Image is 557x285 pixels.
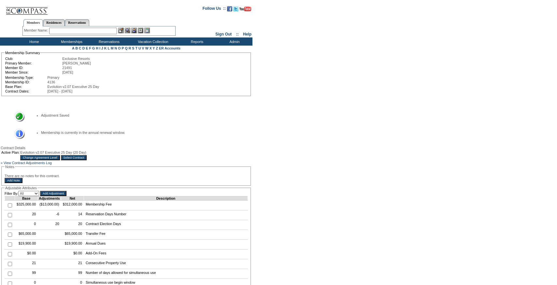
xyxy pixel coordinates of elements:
[48,89,73,93] span: [DATE] - [DATE]
[145,46,149,50] a: W
[178,37,215,46] td: Reports
[65,19,89,26] a: Reservations
[61,196,84,201] td: Net
[1,161,52,165] a: » View Contract Adjustments Log
[15,249,38,259] td: $0.00
[41,131,241,135] li: Membership is currently in the annual renewal window.
[5,165,15,169] legend: Notes
[1,146,252,150] div: Contract Details
[125,46,127,50] a: Q
[62,61,91,65] span: [PERSON_NAME]
[5,80,47,84] td: Membership ID:
[15,240,38,249] td: $19,900.00
[38,201,61,210] td: ($13,000.00)
[15,269,38,279] td: 99
[203,6,226,13] td: Follow Us ::
[23,19,43,26] a: Members
[150,46,152,50] a: X
[239,8,251,12] a: Subscribe to our YouTube Channel
[5,66,62,70] td: Member ID:
[153,46,155,50] a: Y
[118,46,121,50] a: O
[5,57,62,61] td: Club:
[156,46,158,50] a: Z
[15,196,38,201] td: Base
[227,8,232,12] a: Become our fan on Facebook
[132,46,134,50] a: S
[239,7,251,11] img: Subscribe to our YouTube Channel
[227,6,232,11] img: Become our fan on Facebook
[61,249,84,259] td: $0.00
[15,259,38,269] td: 21
[62,70,73,74] span: [DATE]
[20,155,60,160] input: Change Agreement Level
[118,28,124,33] img: b_edit.gif
[233,8,238,12] a: Follow us on Twitter
[62,66,72,70] span: 21491
[10,129,25,139] img: Information Message
[15,230,38,240] td: $65,000.00
[86,46,88,50] a: E
[61,210,84,220] td: 14
[61,155,87,160] input: Select Contract
[48,85,99,89] span: Evolution v2.07 Executive 25 Day
[90,37,127,46] td: Reservations
[135,46,137,50] a: T
[84,240,248,249] td: Annual Dues
[5,61,62,65] td: Primary Member:
[236,32,239,36] span: ::
[243,32,251,36] a: Help
[72,46,74,50] a: A
[24,28,49,33] div: Member Name:
[15,201,38,210] td: $325,000.00
[5,191,39,196] td: Filter By:
[40,191,66,196] input: Add Adjustment
[84,201,248,210] td: Membership Fee
[62,57,90,61] span: Exclusive Resorts
[82,46,85,50] a: D
[20,150,86,154] span: Evolution v2.07 Executive 25 Day (20 Day)
[84,210,248,220] td: Reservation Days Number
[89,46,91,50] a: F
[215,32,232,36] a: Sign Out
[5,89,47,93] td: Contract Dates:
[84,230,248,240] td: Transfer Fee
[144,28,150,33] img: b_calculator.gif
[38,196,61,201] td: Adjustments
[96,46,98,50] a: H
[138,46,141,50] a: U
[61,259,84,269] td: 21
[15,37,52,46] td: Home
[38,220,61,230] td: 20
[61,220,84,230] td: 20
[233,6,238,11] img: Follow us on Twitter
[15,220,38,230] td: 0
[5,70,62,74] td: Member Since:
[41,113,241,117] li: Adjustment Saved
[61,230,84,240] td: $65,000.00
[5,85,47,89] td: Base Plan:
[104,46,107,50] a: K
[122,46,124,50] a: P
[129,46,131,50] a: R
[101,46,103,50] a: J
[84,196,248,201] td: Description
[48,76,60,79] span: Primary
[75,46,78,50] a: B
[92,46,95,50] a: G
[6,2,48,15] img: Compass Home
[48,80,55,84] span: 4136
[125,28,130,33] img: View
[43,19,65,26] a: Residences
[84,220,248,230] td: Contract Election Days
[159,46,180,50] a: ER Accounts
[38,210,61,220] td: -6
[5,51,41,55] legend: Membership Summary
[111,46,114,50] a: M
[99,46,100,50] a: I
[1,150,20,154] td: Active Plan:
[138,28,143,33] img: Reservations
[61,240,84,249] td: $19,900.00
[215,37,252,46] td: Admin
[5,76,47,79] td: Membership Type:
